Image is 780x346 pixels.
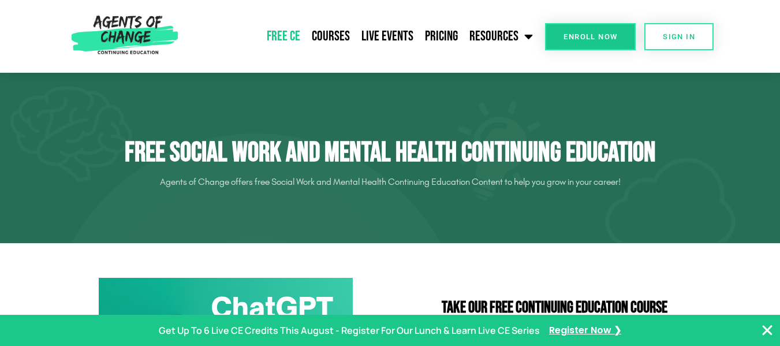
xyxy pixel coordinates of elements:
[67,136,714,170] h1: Free Social Work and Mental Health Continuing Education
[644,23,714,50] a: SIGN IN
[261,22,306,51] a: Free CE
[545,23,636,50] a: Enroll Now
[396,300,714,316] h2: Take Our FREE Continuing Education Course
[760,323,774,337] button: Close Banner
[356,22,419,51] a: Live Events
[159,322,540,339] p: Get Up To 6 Live CE Credits This August - Register For Our Lunch & Learn Live CE Series
[464,22,539,51] a: Resources
[306,22,356,51] a: Courses
[183,22,539,51] nav: Menu
[549,322,621,339] a: Register Now ❯
[563,33,617,40] span: Enroll Now
[67,173,714,191] p: Agents of Change offers free Social Work and Mental Health Continuing Education Content to help y...
[663,33,695,40] span: SIGN IN
[419,22,464,51] a: Pricing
